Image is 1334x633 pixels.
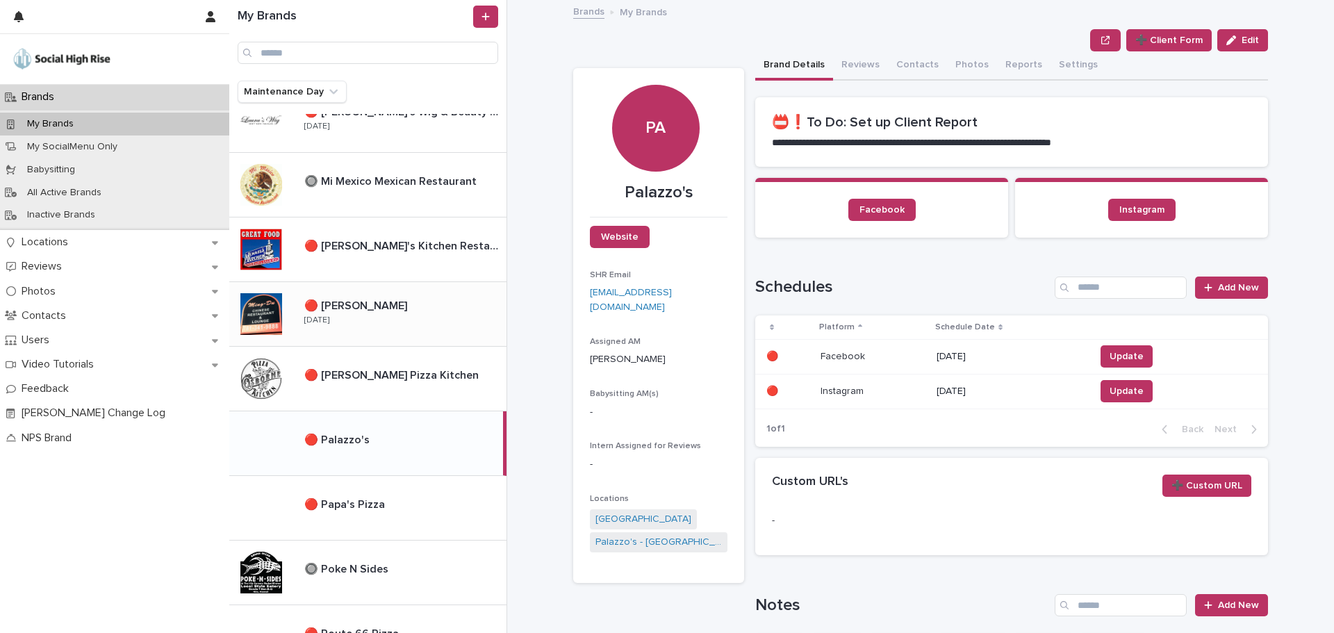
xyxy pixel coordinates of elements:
[304,122,329,131] p: [DATE]
[1218,283,1259,293] span: Add New
[590,183,727,203] p: Palazzo's
[590,226,650,248] a: Website
[229,411,507,476] a: 🔴 Palazzo's🔴 Palazzo's
[16,334,60,347] p: Users
[1171,479,1242,493] span: ➕ Custom URL
[573,3,604,19] a: Brands
[590,457,727,472] p: -
[16,187,113,199] p: All Active Brands
[766,383,781,397] p: 🔴
[1110,384,1144,398] span: Update
[819,320,855,335] p: Platform
[16,260,73,273] p: Reviews
[848,199,916,221] a: Facebook
[304,431,372,447] p: 🔴 Palazzo's
[304,172,479,188] p: 🔘 Mi Mexico Mexican Restaurant
[833,51,888,81] button: Reviews
[755,374,1268,409] tr: 🔴🔴 InstagramInstagram [DATE]Update
[997,51,1051,81] button: Reports
[590,352,727,367] p: [PERSON_NAME]
[304,315,329,325] p: [DATE]
[1214,425,1245,434] span: Next
[229,88,507,153] a: 🔴 [PERSON_NAME]'s Wig & Beauty Supply and Salon🔴 [PERSON_NAME]'s Wig & Beauty Supply and Salon [D...
[229,153,507,217] a: 🔘 Mi Mexico Mexican Restaurant🔘 Mi Mexico Mexican Restaurant
[16,90,65,104] p: Brands
[229,347,507,411] a: 🔴 [PERSON_NAME] Pizza Kitchen🔴 [PERSON_NAME] Pizza Kitchen
[1135,33,1203,47] span: ➕ Client Form
[590,495,629,503] span: Locations
[772,475,848,490] h2: Custom URL's
[1055,594,1187,616] input: Search
[16,406,176,420] p: [PERSON_NAME] Change Log
[16,118,85,130] p: My Brands
[772,114,1251,131] h2: 📛❗To Do: Set up Client Report
[16,358,105,371] p: Video Tutorials
[1162,475,1251,497] button: ➕ Custom URL
[238,81,347,103] button: Maintenance Day
[935,320,995,335] p: Schedule Date
[1110,350,1144,363] span: Update
[1151,423,1209,436] button: Back
[766,348,781,363] p: 🔴
[755,595,1049,616] h1: Notes
[304,297,410,313] p: 🔴 [PERSON_NAME]
[16,431,83,445] p: NPS Brand
[821,383,866,397] p: Instagram
[16,285,67,298] p: Photos
[229,541,507,605] a: 🔘 Poke N Sides🔘 Poke N Sides
[1051,51,1106,81] button: Settings
[1108,199,1176,221] a: Instagram
[1209,423,1268,436] button: Next
[1174,425,1203,434] span: Back
[590,288,672,312] a: [EMAIL_ADDRESS][DOMAIN_NAME]
[755,51,833,81] button: Brand Details
[947,51,997,81] button: Photos
[304,237,504,253] p: 🔴 Michael's Kitchen Restaurant & Bakery
[238,9,470,24] h1: My Brands
[937,351,1084,363] p: [DATE]
[1195,277,1268,299] a: Add New
[229,476,507,541] a: 🔴 Papa's Pizza🔴 Papa's Pizza
[1195,594,1268,616] a: Add New
[1218,600,1259,610] span: Add New
[755,339,1268,374] tr: 🔴🔴 FacebookFacebook [DATE]Update
[590,405,727,420] p: -
[16,164,86,176] p: Babysitting
[11,45,113,73] img: o5DnuTxEQV6sW9jFYBBf
[1217,29,1268,51] button: Edit
[16,309,77,322] p: Contacts
[821,348,868,363] p: Facebook
[238,42,498,64] input: Search
[937,386,1084,397] p: [DATE]
[601,232,639,242] span: Website
[304,495,388,511] p: 🔴 Papa's Pizza
[590,338,641,346] span: Assigned AM
[620,3,667,19] p: My Brands
[590,271,631,279] span: SHR Email
[304,366,481,382] p: 🔴 [PERSON_NAME] Pizza Kitchen
[755,277,1049,297] h1: Schedules
[229,217,507,282] a: 🔴 [PERSON_NAME]'s Kitchen Restaurant & Bakery🔴 [PERSON_NAME]'s Kitchen Restaurant & Bakery
[755,412,796,446] p: 1 of 1
[304,560,391,576] p: 🔘 Poke N Sides
[16,382,80,395] p: Feedback
[1119,205,1164,215] span: Instagram
[595,535,722,550] a: Palazzo's - [GEOGRAPHIC_DATA]
[1101,345,1153,368] button: Update
[16,236,79,249] p: Locations
[888,51,947,81] button: Contacts
[595,512,691,527] a: [GEOGRAPHIC_DATA]
[16,209,106,221] p: Inactive Brands
[1126,29,1212,51] button: ➕ Client Form
[590,390,659,398] span: Babysitting AM(s)
[612,31,699,138] div: PA
[859,205,905,215] span: Facebook
[16,141,129,153] p: My SocialMenu Only
[1101,380,1153,402] button: Update
[1242,35,1259,45] span: Edit
[1055,277,1187,299] input: Search
[229,282,507,347] a: 🔴 [PERSON_NAME]🔴 [PERSON_NAME] [DATE]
